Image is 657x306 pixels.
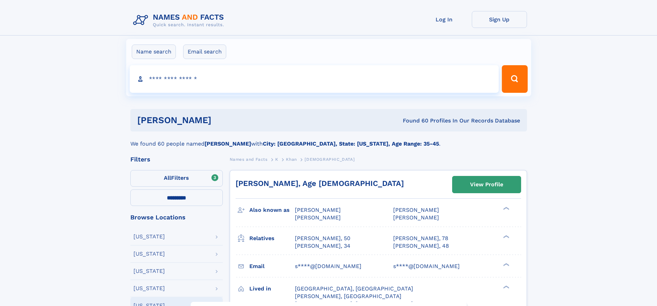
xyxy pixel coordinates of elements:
[307,117,520,125] div: Found 60 Profiles In Our Records Database
[130,214,223,220] div: Browse Locations
[470,177,503,193] div: View Profile
[133,234,165,239] div: [US_STATE]
[164,175,171,181] span: All
[295,235,350,242] a: [PERSON_NAME], 50
[133,286,165,291] div: [US_STATE]
[393,207,439,213] span: [PERSON_NAME]
[472,11,527,28] a: Sign Up
[295,207,341,213] span: [PERSON_NAME]
[275,157,278,162] span: K
[130,156,223,162] div: Filters
[501,262,510,267] div: ❯
[295,285,413,292] span: [GEOGRAPHIC_DATA], [GEOGRAPHIC_DATA]
[286,157,297,162] span: Khan
[249,283,295,295] h3: Lived in
[393,242,449,250] a: [PERSON_NAME], 48
[249,204,295,216] h3: Also known as
[501,285,510,289] div: ❯
[137,116,307,125] h1: [PERSON_NAME]
[130,11,230,30] img: Logo Names and Facts
[183,45,226,59] label: Email search
[263,140,439,147] b: City: [GEOGRAPHIC_DATA], State: [US_STATE], Age Range: 35-45
[295,214,341,221] span: [PERSON_NAME]
[230,155,268,164] a: Names and Facts
[130,170,223,187] label: Filters
[130,131,527,148] div: We found 60 people named with .
[286,155,297,164] a: Khan
[305,157,355,162] span: [DEMOGRAPHIC_DATA]
[393,214,439,221] span: [PERSON_NAME]
[417,11,472,28] a: Log In
[133,268,165,274] div: [US_STATE]
[393,235,448,242] a: [PERSON_NAME], 78
[132,45,176,59] label: Name search
[501,234,510,239] div: ❯
[501,206,510,211] div: ❯
[133,251,165,257] div: [US_STATE]
[295,293,401,299] span: [PERSON_NAME], [GEOGRAPHIC_DATA]
[295,242,350,250] a: [PERSON_NAME], 34
[452,176,521,193] a: View Profile
[236,179,404,188] a: [PERSON_NAME], Age [DEMOGRAPHIC_DATA]
[275,155,278,164] a: K
[502,65,527,93] button: Search Button
[205,140,251,147] b: [PERSON_NAME]
[249,233,295,244] h3: Relatives
[249,260,295,272] h3: Email
[130,65,499,93] input: search input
